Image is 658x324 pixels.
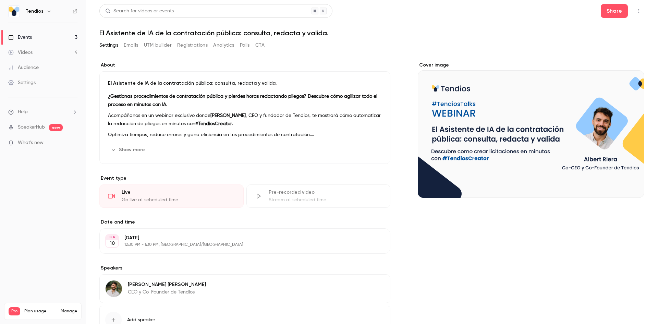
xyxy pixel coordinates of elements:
p: El Asistente de IA de la contratación pública: consulta, redacta y valida. [108,80,382,87]
p: Event type [99,175,390,182]
div: Settings [8,79,36,86]
a: Manage [61,309,77,314]
span: Plan usage [24,309,57,314]
div: Audience [8,64,39,71]
a: SpeakerHub [18,124,45,131]
div: Events [8,34,32,41]
label: Date and time [99,219,390,226]
button: Settings [99,40,118,51]
div: Live [122,189,235,196]
div: Albert Riera[PERSON_NAME] [PERSON_NAME]CEO y Co-Founder de Tendios [99,274,390,303]
div: Go live at scheduled time [122,196,235,203]
button: Share [601,4,628,18]
h6: Tendios [25,8,44,15]
p: Acompáñanos en un webinar exclusivo donde , CEO y fundador de Tendios, te mostrará cómo automatiz... [108,111,382,128]
span: What's new [18,139,44,146]
p: Optimiza tiempos, reduce errores y gana eficiencia en tus procedimientos de contratación. [108,131,382,139]
p: CEO y Co-Founder de Tendios [128,289,206,296]
span: Pro [9,307,20,315]
div: Pre-recorded video [269,189,382,196]
li: help-dropdown-opener [8,108,77,116]
img: Albert Riera [106,280,122,297]
div: Search for videos or events [105,8,174,15]
div: Pre-recorded videoStream at scheduled time [246,184,391,208]
strong: ¿Gestionas procedimientos de contratación pública y pierdes horas redactando pliegos? Descubre có... [108,94,377,107]
p: [DATE] [124,235,354,241]
span: Add speaker [127,316,155,323]
div: LiveGo live at scheduled time [99,184,244,208]
div: Stream at scheduled time [269,196,382,203]
button: Show more [108,144,149,155]
h1: El Asistente de IA de la contratación pública: consulta, redacta y valida. [99,29,644,37]
iframe: Noticeable Trigger [69,140,77,146]
div: Videos [8,49,33,56]
label: About [99,62,390,69]
img: Tendios [9,6,20,17]
div: SEP [106,235,118,240]
button: Analytics [213,40,234,51]
label: Cover image [418,62,644,69]
button: CTA [255,40,265,51]
span: Help [18,108,28,116]
button: Registrations [177,40,208,51]
p: 10 [110,240,115,247]
label: Speakers [99,265,390,272]
button: Polls [240,40,250,51]
section: Cover image [418,62,644,198]
p: 12:30 PM - 1:30 PM, [GEOGRAPHIC_DATA]/[GEOGRAPHIC_DATA] [124,242,354,248]
button: UTM builder [144,40,172,51]
strong: #TendiosCreator [195,121,232,126]
button: Emails [124,40,138,51]
span: new [49,124,63,131]
strong: [PERSON_NAME] [210,113,246,118]
p: [PERSON_NAME] [PERSON_NAME] [128,281,206,288]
